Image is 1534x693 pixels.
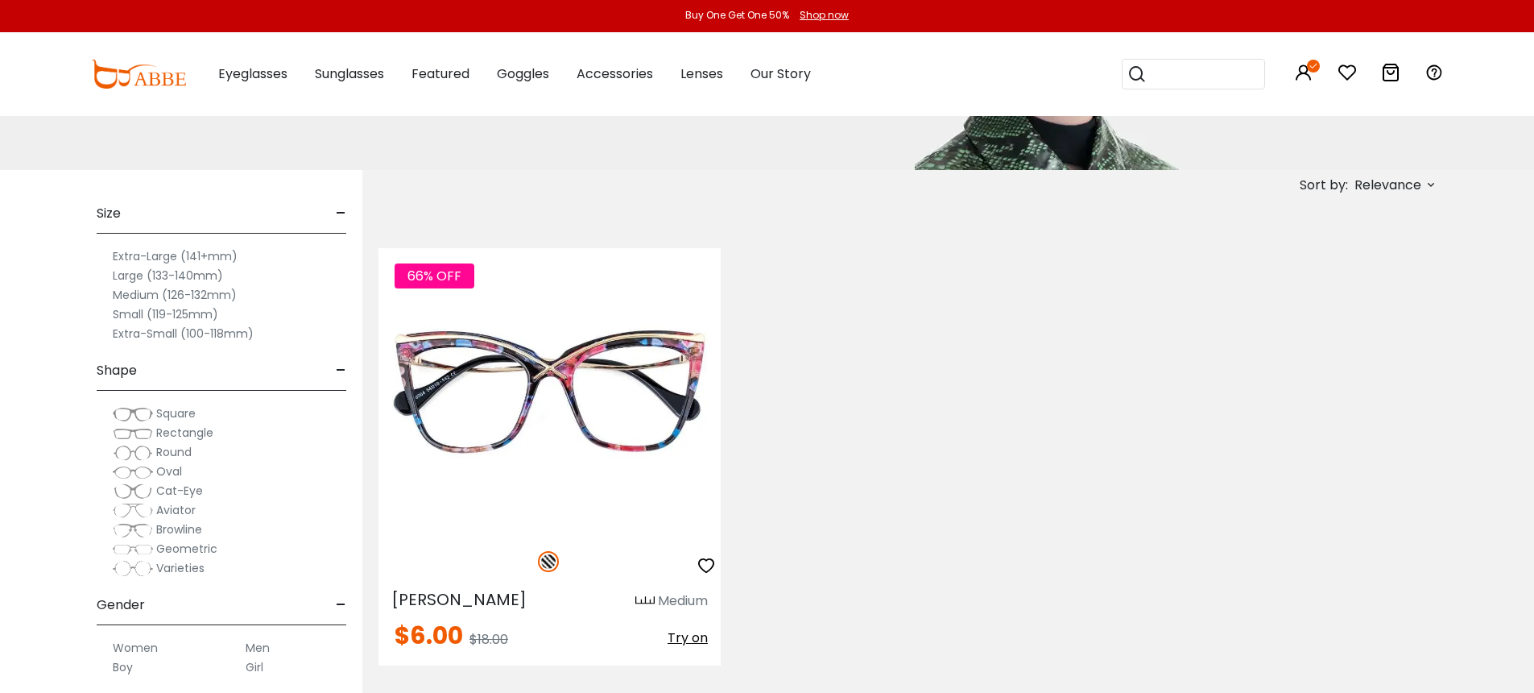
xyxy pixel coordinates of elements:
[113,285,237,305] label: Medium (126-132mm)
[113,483,153,500] img: Cat-Eye.png
[1354,171,1421,200] span: Relevance
[156,405,196,421] span: Square
[156,541,217,557] span: Geometric
[218,64,287,83] span: Eyeglasses
[668,629,708,647] span: Try on
[113,266,223,285] label: Large (133-140mm)
[668,624,708,653] button: Try on
[156,444,192,460] span: Round
[91,60,186,89] img: abbeglasses.com
[469,630,508,649] span: $18.00
[113,305,218,324] label: Small (119-125mm)
[113,503,153,519] img: Aviator.png
[113,542,153,558] img: Geometric.png
[378,248,721,533] img: Pattern Mead - Acetate,Metal ,Universal Bridge Fit
[411,64,469,83] span: Featured
[315,64,384,83] span: Sunglasses
[1300,176,1348,194] span: Sort by:
[538,551,559,572] img: Pattern
[246,658,263,677] label: Girl
[336,351,346,390] span: -
[156,483,203,499] span: Cat-Eye
[391,588,527,611] span: [PERSON_NAME]
[97,351,137,390] span: Shape
[577,64,653,83] span: Accessories
[156,560,205,576] span: Varieties
[395,264,474,288] span: 66% OFF
[792,8,849,22] a: Shop now
[113,522,153,538] img: Browline.png
[156,521,202,537] span: Browline
[113,464,153,480] img: Oval.png
[113,247,238,266] label: Extra-Large (141+mm)
[113,658,133,677] label: Boy
[97,194,121,233] span: Size
[156,425,213,441] span: Rectangle
[156,463,182,479] span: Oval
[750,64,811,83] span: Our Story
[113,560,153,577] img: Varieties.png
[156,502,196,518] span: Aviator
[497,64,549,83] span: Goggles
[113,425,153,442] img: Rectangle.png
[680,64,723,83] span: Lenses
[395,618,463,653] span: $6.00
[113,324,254,343] label: Extra-Small (100-118mm)
[800,8,849,23] div: Shop now
[246,638,270,658] label: Men
[685,8,789,23] div: Buy One Get One 50%
[113,445,153,461] img: Round.png
[635,595,655,608] img: size ruler
[113,638,158,658] label: Women
[658,591,708,611] div: Medium
[113,406,153,422] img: Square.png
[97,586,145,625] span: Gender
[336,194,346,233] span: -
[336,586,346,625] span: -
